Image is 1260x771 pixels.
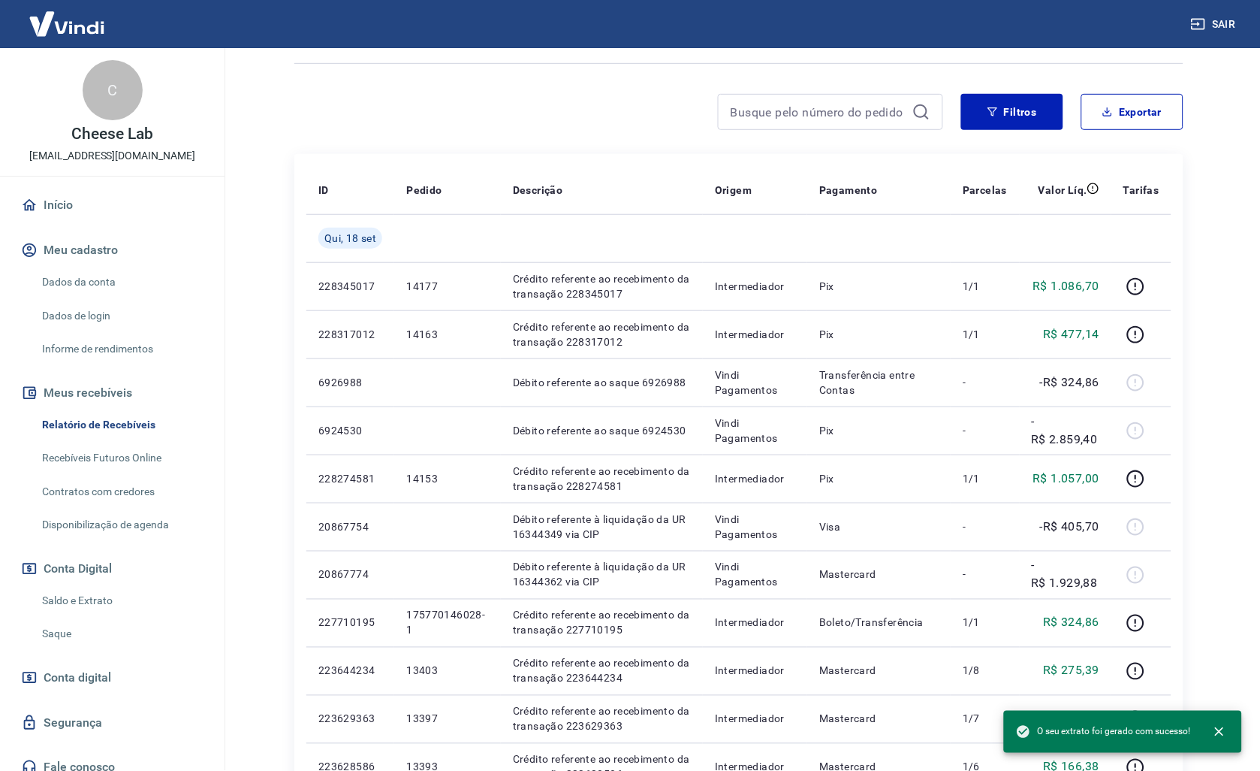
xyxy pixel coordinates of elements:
[1032,557,1100,593] p: -R$ 1.929,88
[318,519,382,534] p: 20867754
[819,279,939,294] p: Pix
[1038,183,1087,198] p: Valor Líq.
[513,560,691,590] p: Débito referente à liquidação da UR 16344362 via CIP
[36,301,206,331] a: Dados de login
[18,706,206,739] a: Segurança
[963,279,1007,294] p: 1/1
[1044,325,1100,343] p: R$ 477,14
[318,327,382,342] p: 228317012
[819,367,939,398] p: Transferência entre Contas
[36,585,206,616] a: Saldo e Extrato
[318,567,382,582] p: 20867774
[513,656,691,686] p: Crédito referente ao recebimento da transação 223644234
[819,183,878,198] p: Pagamento
[513,464,691,494] p: Crédito referente ao recebimento da transação 228274581
[1081,94,1183,130] button: Exportar
[715,279,795,294] p: Intermediador
[1188,11,1242,38] button: Sair
[406,608,489,638] p: 175770146028-1
[1044,614,1100,632] p: R$ 324,86
[513,608,691,638] p: Crédito referente ao recebimento da transação 227710195
[18,661,206,694] a: Conta digital
[513,375,691,390] p: Débito referente ao saque 6926988
[513,512,691,542] p: Débito referente à liquidação da UR 16344349 via CIP
[715,712,795,727] p: Intermediador
[83,60,143,120] div: C
[18,189,206,222] a: Início
[513,423,691,438] p: Débito referente ao saque 6924530
[513,183,563,198] p: Descrição
[36,618,206,649] a: Saque
[715,615,795,630] p: Intermediador
[819,423,939,438] p: Pix
[1044,710,1100,728] p: R$ 179,92
[36,443,206,473] a: Recebíveis Futuros Online
[406,664,489,679] p: 13403
[963,423,1007,438] p: -
[819,664,939,679] p: Mastercard
[819,519,939,534] p: Visa
[18,1,116,47] img: Vindi
[1044,662,1100,680] p: R$ 275,39
[1033,277,1099,295] p: R$ 1.086,70
[715,512,795,542] p: Vindi Pagamentos
[324,231,376,246] span: Qui, 18 set
[715,471,795,486] p: Intermediador
[715,416,795,446] p: Vindi Pagamentos
[961,94,1063,130] button: Filtros
[1203,715,1236,748] button: close
[318,375,382,390] p: 6926988
[963,327,1007,342] p: 1/1
[513,319,691,349] p: Crédito referente ao recebimento da transação 228317012
[18,234,206,267] button: Meu cadastro
[963,375,1007,390] p: -
[963,519,1007,534] p: -
[36,267,206,298] a: Dados da conta
[963,615,1007,630] p: 1/1
[1032,413,1100,449] p: -R$ 2.859,40
[1016,724,1191,739] span: O seu extrato foi gerado com sucesso!
[819,567,939,582] p: Mastercard
[963,567,1007,582] p: -
[1033,470,1099,488] p: R$ 1.057,00
[819,712,939,727] p: Mastercard
[406,327,489,342] p: 14163
[318,183,329,198] p: ID
[36,334,206,364] a: Informe de rendimentos
[715,327,795,342] p: Intermediador
[18,552,206,585] button: Conta Digital
[71,126,153,142] p: Cheese Lab
[963,471,1007,486] p: 1/1
[1040,373,1099,392] p: -R$ 324,86
[963,664,1007,679] p: 1/8
[819,615,939,630] p: Boleto/Transferência
[318,615,382,630] p: 227710195
[18,376,206,410] button: Meus recebíveis
[513,271,691,301] p: Crédito referente ao recebimento da transação 228345017
[1040,518,1099,536] p: -R$ 405,70
[318,471,382,486] p: 228274581
[715,560,795,590] p: Vindi Pagamentos
[513,704,691,734] p: Crédito referente ao recebimento da transação 223629363
[963,712,1007,727] p: 1/7
[715,664,795,679] p: Intermediador
[44,667,111,688] span: Conta digital
[406,471,489,486] p: 14153
[318,423,382,438] p: 6924530
[715,367,795,398] p: Vindi Pagamentos
[819,327,939,342] p: Pix
[406,183,442,198] p: Pedido
[318,664,382,679] p: 223644234
[36,410,206,440] a: Relatório de Recebíveis
[715,183,752,198] p: Origem
[318,279,382,294] p: 228345017
[819,471,939,486] p: Pix
[1123,183,1159,198] p: Tarifas
[963,183,1007,198] p: Parcelas
[36,476,206,507] a: Contratos com credores
[318,712,382,727] p: 223629363
[29,148,195,164] p: [EMAIL_ADDRESS][DOMAIN_NAME]
[731,101,906,123] input: Busque pelo número do pedido
[36,509,206,540] a: Disponibilização de agenda
[406,712,489,727] p: 13397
